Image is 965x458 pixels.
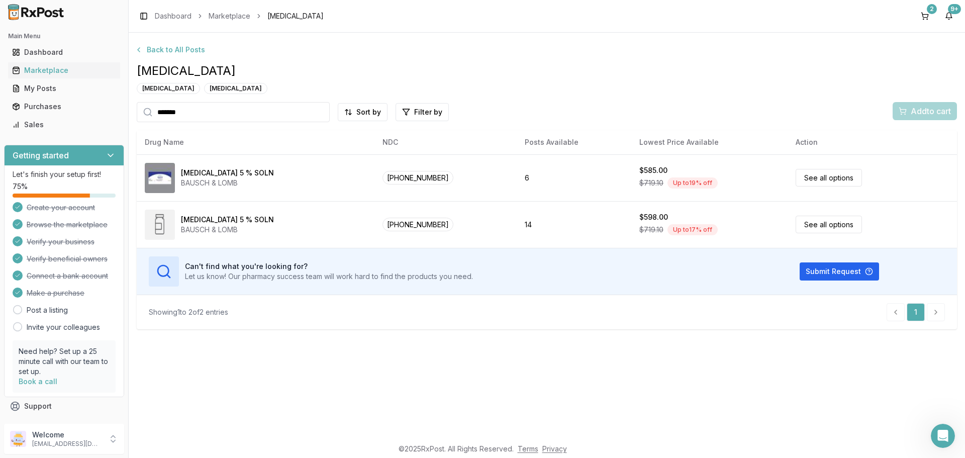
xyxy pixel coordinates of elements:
button: Support [4,397,124,415]
div: Sales [12,120,116,130]
p: Need help? Set up a 25 minute call with our team to set up. [19,346,110,377]
button: Dashboard [4,44,124,60]
div: [MEDICAL_DATA] [204,83,267,94]
a: See all options [796,169,862,187]
div: Dashboard [12,47,116,57]
div: 2 [927,4,937,14]
img: User avatar [10,431,26,447]
a: Post a listing [27,305,68,315]
button: My Posts [4,80,124,97]
div: [MEDICAL_DATA] 5 % SOLN [181,168,274,178]
span: $719.10 [639,178,663,188]
nav: pagination [887,303,945,321]
td: 14 [517,201,631,248]
a: Back to All Posts [137,41,957,59]
a: Invite your colleagues [27,322,100,332]
div: 9+ [948,4,961,14]
a: Privacy [542,444,567,453]
th: Posts Available [517,130,631,154]
div: Up to 17 % off [667,224,718,235]
h3: Can't find what you're looking for? [185,261,473,271]
a: Marketplace [209,11,250,21]
a: Dashboard [8,43,120,61]
button: Sort by [338,103,388,121]
img: Xiidra 5 % SOLN [145,210,175,240]
th: Lowest Price Available [631,130,788,154]
img: Xiidra 5 % SOLN [145,163,175,193]
div: $585.00 [639,165,667,175]
button: Purchases [4,99,124,115]
div: Purchases [12,102,116,112]
span: Verify beneficial owners [27,254,108,264]
div: [MEDICAL_DATA] [137,83,200,94]
span: [PHONE_NUMBER] [382,218,453,231]
a: My Posts [8,79,120,98]
span: Filter by [414,107,442,117]
button: Filter by [396,103,449,121]
button: 2 [917,8,933,24]
span: Create your account [27,203,95,213]
th: Drug Name [137,130,374,154]
span: Browse the marketplace [27,220,108,230]
a: Book a call [19,377,57,386]
p: Welcome [32,430,102,440]
h3: Getting started [13,149,69,161]
a: See all options [796,216,862,233]
span: [MEDICAL_DATA] [267,11,324,21]
span: 75 % [13,181,28,192]
div: Up to 19 % off [667,177,718,189]
span: Verify your business [27,237,94,247]
div: Showing 1 to 2 of 2 entries [149,307,228,317]
p: [EMAIL_ADDRESS][DOMAIN_NAME] [32,440,102,448]
button: 9+ [941,8,957,24]
button: Back to All Posts [129,41,211,59]
span: Feedback [24,419,58,429]
img: RxPost Logo [4,4,68,20]
a: Dashboard [155,11,191,21]
button: Submit Request [800,262,879,281]
div: Marketplace [12,65,116,75]
button: Sales [4,117,124,133]
p: Let's finish your setup first! [13,169,116,179]
h2: Main Menu [8,32,120,40]
div: My Posts [12,83,116,94]
div: $598.00 [639,212,668,222]
th: Action [788,130,957,154]
div: BAUSCH & LOMB [181,178,274,188]
div: [MEDICAL_DATA] 5 % SOLN [181,215,274,225]
th: NDC [374,130,517,154]
span: Connect a bank account [27,271,108,281]
span: Make a purchase [27,288,84,298]
a: Sales [8,116,120,134]
td: 6 [517,154,631,201]
button: Marketplace [4,62,124,78]
span: [PHONE_NUMBER] [382,171,453,185]
a: Marketplace [8,61,120,79]
span: [MEDICAL_DATA] [137,63,957,79]
a: 1 [907,303,925,321]
nav: breadcrumb [155,11,324,21]
a: Terms [518,444,538,453]
span: $719.10 [639,225,663,235]
span: Sort by [356,107,381,117]
p: Let us know! Our pharmacy success team will work hard to find the products you need. [185,271,473,282]
iframe: Intercom live chat [931,424,955,448]
div: BAUSCH & LOMB [181,225,274,235]
a: Purchases [8,98,120,116]
button: Feedback [4,415,124,433]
